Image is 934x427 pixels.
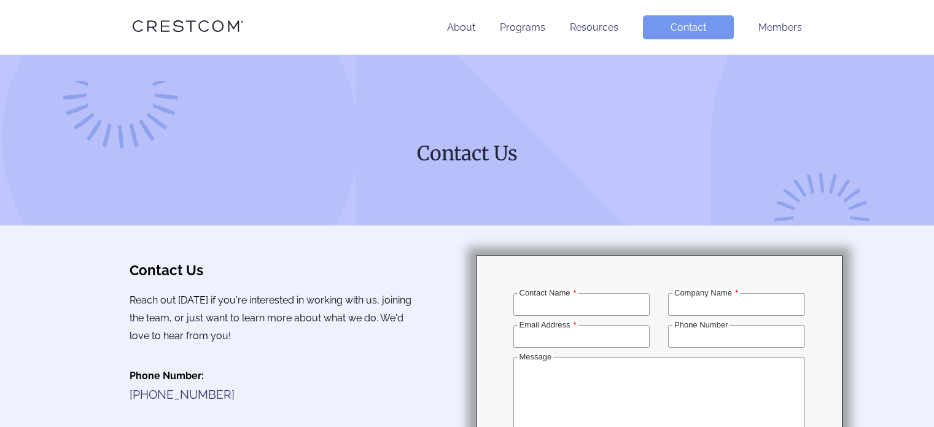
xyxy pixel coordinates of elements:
label: Message [518,352,554,361]
a: [PHONE_NUMBER] [130,388,235,401]
label: Phone Number [672,320,730,329]
a: Members [758,22,802,33]
a: Resources [570,22,618,33]
a: About [447,22,475,33]
a: Contact [643,15,734,39]
p: Reach out [DATE] if you're interested in working with us, joining the team, or just want to learn... [130,292,421,345]
label: Company Name [672,288,740,297]
a: Programs [500,22,545,33]
label: Email Address [518,320,578,329]
label: Contact Name [518,288,578,297]
h4: Phone Number: [130,370,421,382]
h1: Contact Us [232,141,702,166]
h3: Contact Us [130,262,421,278]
